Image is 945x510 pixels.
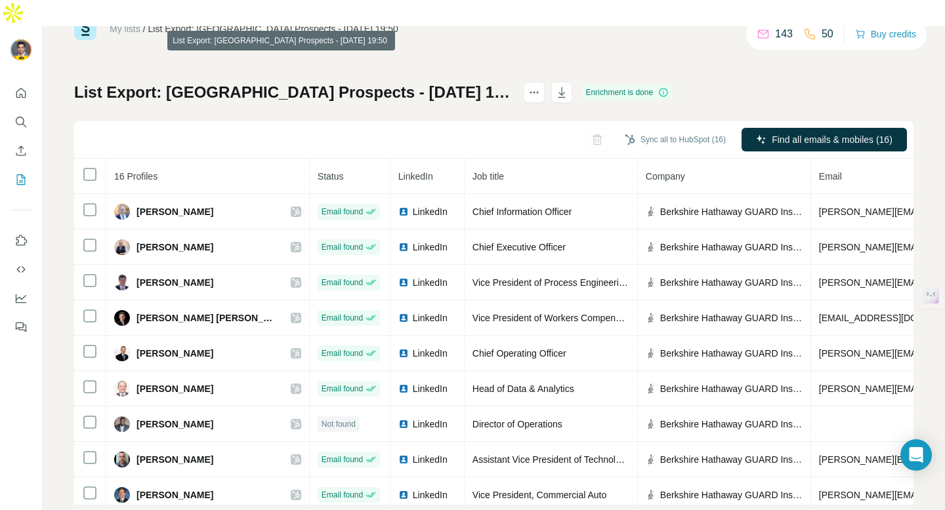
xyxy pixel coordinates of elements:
img: Avatar [114,310,130,326]
img: LinkedIn logo [398,419,409,429]
span: LinkedIn [398,171,433,182]
img: Avatar [114,381,130,397]
span: Berkshire Hathaway GUARD Insurance Companies [660,347,803,360]
span: Berkshire Hathaway GUARD Insurance Companies [660,488,803,501]
span: [PERSON_NAME] [136,453,213,466]
button: Find all emails & mobiles (16) [742,128,907,151]
img: company-logo [646,348,656,359]
img: Avatar [114,239,130,255]
span: Director of Operations [472,419,562,429]
span: Berkshire Hathaway GUARD Insurance Companies [660,453,803,466]
span: LinkedIn [413,311,448,324]
span: Not found [322,418,356,430]
span: Vice President, Commercial Auto [472,490,606,500]
span: LinkedIn [413,418,448,431]
span: Vice President of Process Engineering & Operations [472,277,685,288]
img: LinkedIn logo [398,277,409,288]
span: Head of Data & Analytics [472,383,574,394]
span: LinkedIn [413,205,448,218]
button: Search [10,110,31,134]
a: My lists [110,24,140,34]
li: / [143,22,146,35]
button: Sync all to HubSpot (16) [616,130,735,149]
button: Dashboard [10,286,31,310]
span: [PERSON_NAME] [136,418,213,431]
span: Email found [322,312,363,324]
img: Avatar [114,275,130,290]
img: LinkedIn logo [398,383,409,394]
span: [PERSON_NAME] [PERSON_NAME] [136,311,278,324]
span: Berkshire Hathaway GUARD Insurance Companies [660,382,803,395]
span: Email found [322,241,363,253]
img: LinkedIn logo [398,242,409,252]
span: 16 Profiles [114,171,157,182]
span: [PERSON_NAME] [136,276,213,289]
span: Email found [322,347,363,359]
button: Use Surfe on LinkedIn [10,229,31,252]
button: Buy credits [855,25,916,43]
span: [PERSON_NAME] [136,205,213,218]
img: company-logo [646,206,656,217]
img: LinkedIn logo [398,490,409,500]
img: company-logo [646,454,656,465]
span: LinkedIn [413,347,448,360]
img: company-logo [646,490,656,500]
img: Avatar [114,416,130,432]
span: Berkshire Hathaway GUARD Insurance Companies [660,276,803,289]
img: company-logo [646,383,656,394]
img: Surfe Logo [74,18,96,40]
button: Feedback [10,315,31,339]
img: Avatar [10,39,31,60]
button: Use Surfe API [10,258,31,281]
span: Find all emails & mobiles (16) [772,133,892,146]
span: Job title [472,171,504,182]
button: Enrich CSV [10,139,31,163]
img: LinkedIn logo [398,313,409,323]
span: Berkshire Hathaway GUARD Insurance Companies [660,311,803,324]
img: company-logo [646,277,656,288]
h1: List Export: [GEOGRAPHIC_DATA] Prospects - [DATE] 19:50 [74,82,512,103]
button: Quick start [10,81,31,105]
span: Chief Operating Officer [472,348,566,359]
span: Assistant Vice President of Technology Services [472,454,668,465]
span: Email [819,171,842,182]
span: LinkedIn [413,276,448,289]
span: Company [646,171,685,182]
span: Email found [322,489,363,501]
div: List Export: [GEOGRAPHIC_DATA] Prospects - [DATE] 19:50 [148,22,398,35]
span: Email found [322,454,363,465]
img: Avatar [114,345,130,361]
img: company-logo [646,419,656,429]
button: My lists [10,168,31,191]
span: LinkedIn [413,488,448,501]
span: [PERSON_NAME] [136,241,213,254]
span: Berkshire Hathaway GUARD Insurance Companies [660,241,803,254]
div: Enrichment is done [581,85,673,100]
img: LinkedIn logo [398,454,409,465]
span: Berkshire Hathaway GUARD Insurance Companies [660,205,803,218]
img: company-logo [646,313,656,323]
button: actions [524,82,545,103]
span: Chief Executive Officer [472,242,566,252]
span: Status [318,171,344,182]
img: Avatar [114,452,130,467]
div: Open Intercom Messenger [900,439,932,471]
p: 143 [775,26,793,42]
span: [PERSON_NAME] [136,347,213,360]
p: 50 [822,26,833,42]
span: Chief Information Officer [472,206,572,217]
img: Avatar [114,204,130,220]
span: LinkedIn [413,241,448,254]
span: Email found [322,383,363,395]
span: [PERSON_NAME] [136,382,213,395]
span: [PERSON_NAME] [136,488,213,501]
span: LinkedIn [413,453,448,466]
span: Email found [322,206,363,218]
span: Email found [322,277,363,288]
img: company-logo [646,242,656,252]
img: LinkedIn logo [398,206,409,217]
img: LinkedIn logo [398,348,409,359]
img: Avatar [114,487,130,503]
span: LinkedIn [413,382,448,395]
span: Vice President of Workers Compensation [472,313,640,323]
